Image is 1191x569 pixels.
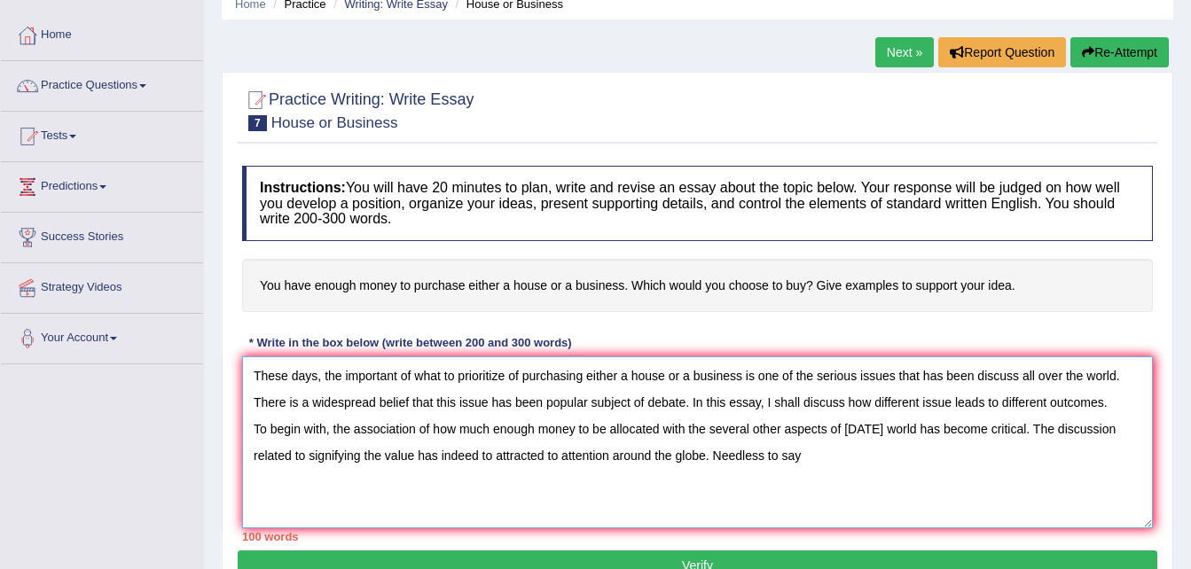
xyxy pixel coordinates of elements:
a: Success Stories [1,213,203,257]
a: Strategy Videos [1,263,203,308]
div: * Write in the box below (write between 200 and 300 words) [242,334,578,351]
h4: You will have 20 minutes to plan, write and revise an essay about the topic below. Your response ... [242,166,1153,241]
button: Report Question [938,37,1066,67]
small: House or Business [271,114,398,131]
a: Home [1,11,203,55]
a: Practice Questions [1,61,203,105]
a: Your Account [1,314,203,358]
span: 7 [248,115,267,131]
a: Tests [1,112,203,156]
button: Re-Attempt [1070,37,1169,67]
h4: You have enough money to purchase either a house or a business. Which would you choose to buy? Gi... [242,259,1153,313]
a: Next » [875,37,934,67]
h2: Practice Writing: Write Essay [242,87,474,131]
b: Instructions: [260,180,346,195]
a: Predictions [1,162,203,207]
div: 100 words [242,528,1153,545]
